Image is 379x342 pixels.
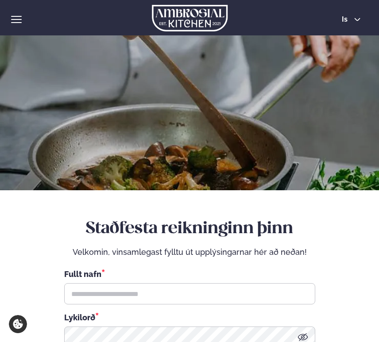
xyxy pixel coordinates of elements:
div: Fullt nafn [64,268,315,280]
button: hamburger [11,14,22,25]
img: logo [152,5,228,31]
h2: Staðfesta reikninginn þinn [64,219,315,240]
a: Cookie settings [9,315,27,333]
div: Lykilorð [64,311,315,323]
button: is [335,16,368,23]
span: is [342,16,350,23]
p: Velkomin, vinsamlegast fylltu út upplýsingarnar hér að neðan! [64,247,315,257]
